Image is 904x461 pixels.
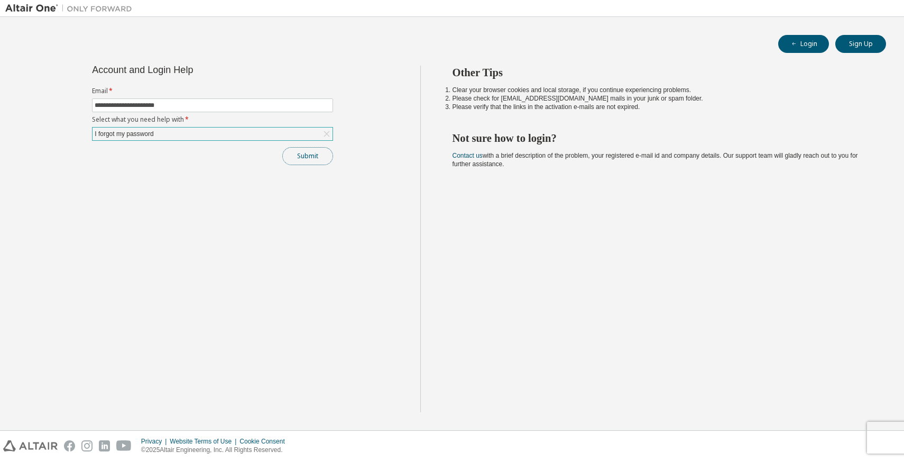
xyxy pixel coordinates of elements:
[282,147,333,165] button: Submit
[93,128,155,140] div: I forgot my password
[141,446,291,455] p: © 2025 Altair Engineering, Inc. All Rights Reserved.
[239,437,291,446] div: Cookie Consent
[453,86,868,94] li: Clear your browser cookies and local storage, if you continue experiencing problems.
[99,440,110,451] img: linkedin.svg
[453,152,858,168] span: with a brief description of the problem, your registered e-mail id and company details. Our suppo...
[170,437,239,446] div: Website Terms of Use
[5,3,137,14] img: Altair One
[92,115,333,124] label: Select what you need help with
[453,152,483,159] a: Contact us
[453,131,868,145] h2: Not sure how to login?
[92,66,285,74] div: Account and Login Help
[141,437,170,446] div: Privacy
[453,66,868,79] h2: Other Tips
[93,128,333,140] div: I forgot my password
[453,94,868,103] li: Please check for [EMAIL_ADDRESS][DOMAIN_NAME] mails in your junk or spam folder.
[778,35,829,53] button: Login
[92,87,333,95] label: Email
[453,103,868,111] li: Please verify that the links in the activation e-mails are not expired.
[835,35,886,53] button: Sign Up
[64,440,75,451] img: facebook.svg
[81,440,93,451] img: instagram.svg
[3,440,58,451] img: altair_logo.svg
[116,440,132,451] img: youtube.svg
